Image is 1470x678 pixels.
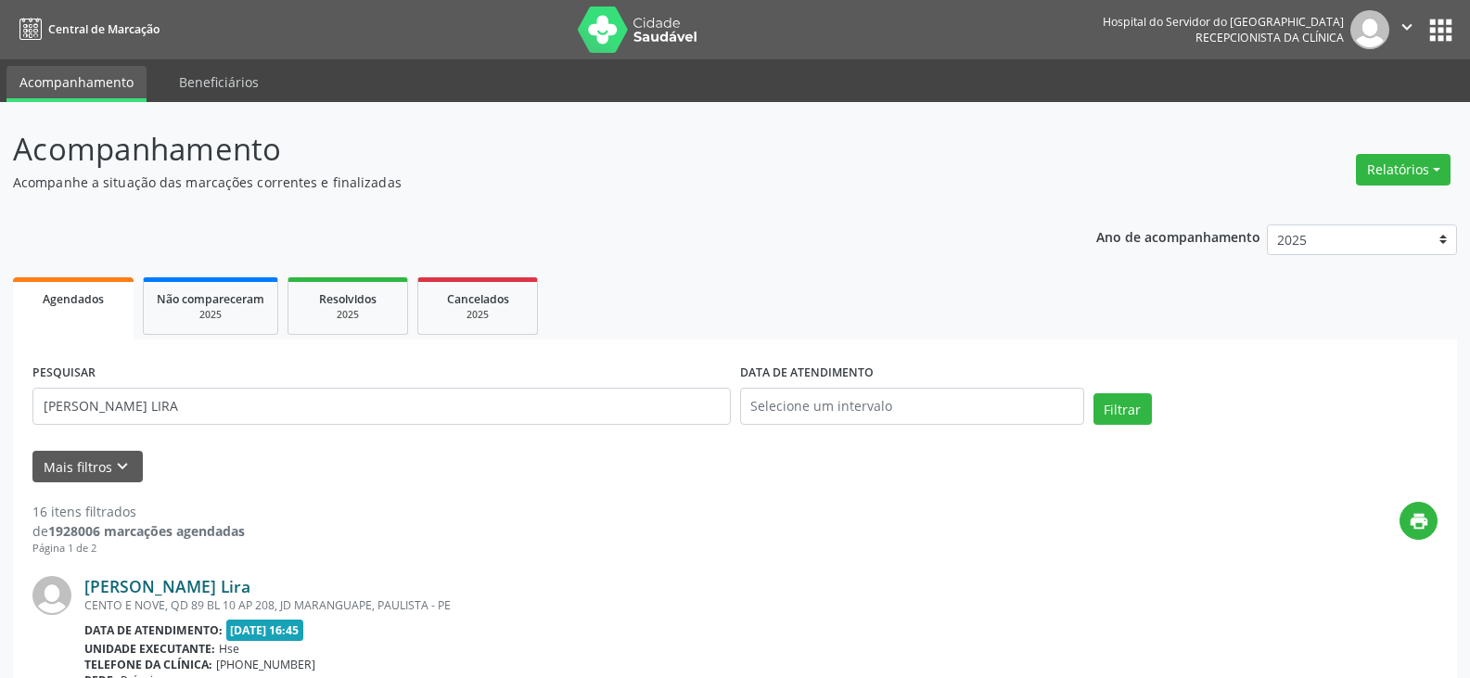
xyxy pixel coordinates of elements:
[157,291,264,307] span: Não compareceram
[84,597,1159,613] div: CENTO E NOVE, QD 89 BL 10 AP 208, JD MARANGUAPE, PAULISTA - PE
[112,456,133,477] i: keyboard_arrow_down
[43,291,104,307] span: Agendados
[1400,502,1438,540] button: print
[1103,14,1344,30] div: Hospital do Servidor do [GEOGRAPHIC_DATA]
[1389,10,1425,49] button: 
[1397,17,1417,37] i: 
[431,308,524,322] div: 2025
[84,622,223,638] b: Data de atendimento:
[301,308,394,322] div: 2025
[84,576,250,596] a: [PERSON_NAME] Lira
[216,657,315,672] span: [PHONE_NUMBER]
[219,641,239,657] span: Hse
[48,21,160,37] span: Central de Marcação
[319,291,377,307] span: Resolvidos
[166,66,272,98] a: Beneficiários
[740,359,874,388] label: DATA DE ATENDIMENTO
[13,173,1024,192] p: Acompanhe a situação das marcações correntes e finalizadas
[157,308,264,322] div: 2025
[1093,393,1152,425] button: Filtrar
[447,291,509,307] span: Cancelados
[32,521,245,541] div: de
[32,502,245,521] div: 16 itens filtrados
[84,641,215,657] b: Unidade executante:
[32,451,143,483] button: Mais filtroskeyboard_arrow_down
[13,126,1024,173] p: Acompanhamento
[1425,14,1457,46] button: apps
[32,359,96,388] label: PESQUISAR
[32,541,245,556] div: Página 1 de 2
[84,657,212,672] b: Telefone da clínica:
[1356,154,1451,185] button: Relatórios
[740,388,1084,425] input: Selecione um intervalo
[1350,10,1389,49] img: img
[32,388,731,425] input: Nome, código do beneficiário ou CPF
[1409,511,1429,531] i: print
[1096,224,1260,248] p: Ano de acompanhamento
[6,66,147,102] a: Acompanhamento
[1195,30,1344,45] span: Recepcionista da clínica
[48,522,245,540] strong: 1928006 marcações agendadas
[32,576,71,615] img: img
[13,14,160,45] a: Central de Marcação
[226,620,304,641] span: [DATE] 16:45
